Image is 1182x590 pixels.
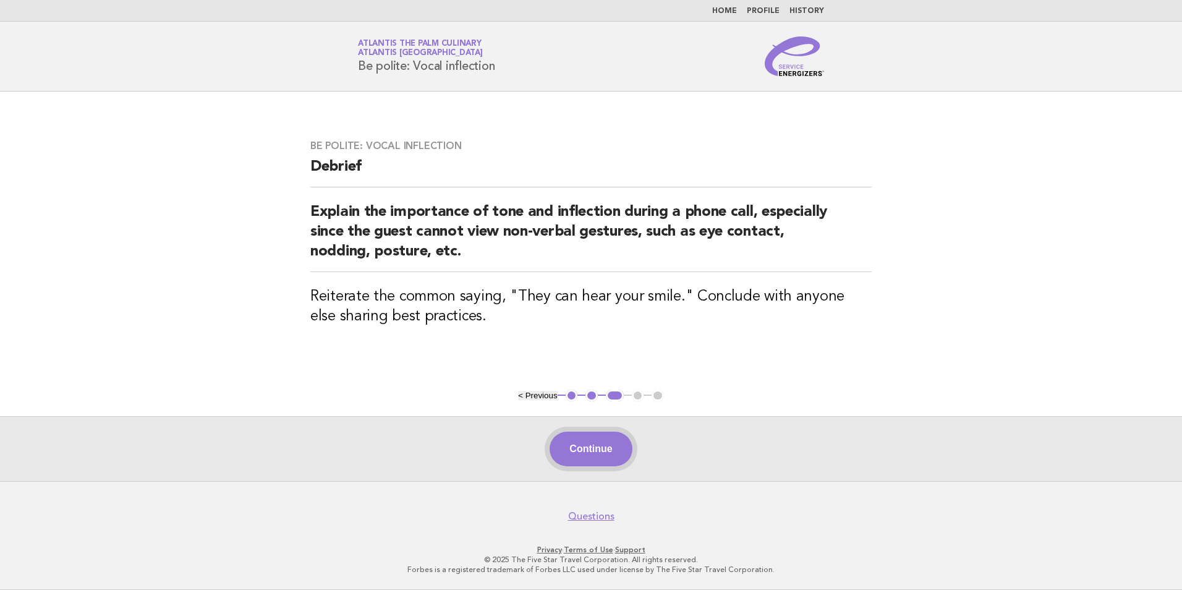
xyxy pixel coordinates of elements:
[564,545,613,554] a: Terms of Use
[585,390,598,402] button: 2
[789,7,824,15] a: History
[537,545,562,554] a: Privacy
[213,545,969,555] p: · ·
[518,391,557,400] button: < Previous
[550,432,632,466] button: Continue
[747,7,780,15] a: Profile
[213,565,969,575] p: Forbes is a registered trademark of Forbes LLC used under license by The Five Star Travel Corpora...
[606,390,624,402] button: 3
[712,7,737,15] a: Home
[765,36,824,76] img: Service Energizers
[310,287,872,327] h3: Reiterate the common saying, "They can hear your smile." Conclude with anyone else sharing best p...
[358,40,483,57] a: Atlantis The Palm CulinaryAtlantis [GEOGRAPHIC_DATA]
[310,140,872,152] h3: Be polite: Vocal inflection
[310,202,872,272] h2: Explain the importance of tone and inflection during a phone call, especially since the guest can...
[358,40,495,72] h1: Be polite: Vocal inflection
[213,555,969,565] p: © 2025 The Five Star Travel Corporation. All rights reserved.
[566,390,578,402] button: 1
[568,510,614,523] a: Questions
[358,49,483,58] span: Atlantis [GEOGRAPHIC_DATA]
[615,545,645,554] a: Support
[310,157,872,187] h2: Debrief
